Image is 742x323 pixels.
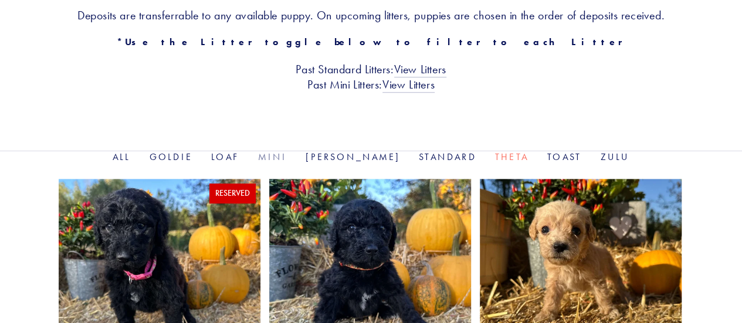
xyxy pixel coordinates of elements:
a: View Litters [394,62,446,77]
a: Toast [547,151,581,162]
a: [PERSON_NAME] [306,151,400,162]
a: Standard [419,151,476,162]
h3: Past Standard Litters: Past Mini Litters: [59,62,683,92]
a: Loaf [211,151,239,162]
a: Mini [258,151,287,162]
h3: Deposits are transferrable to any available puppy. On upcoming litters, puppies are chosen in the... [59,8,683,23]
a: View Litters [382,77,435,93]
strong: *Use the Litter toggle below to filter to each Litter [117,36,625,47]
a: All [113,151,131,162]
a: Goldie [150,151,192,162]
a: Zulu [600,151,629,162]
a: Theta [495,151,528,162]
